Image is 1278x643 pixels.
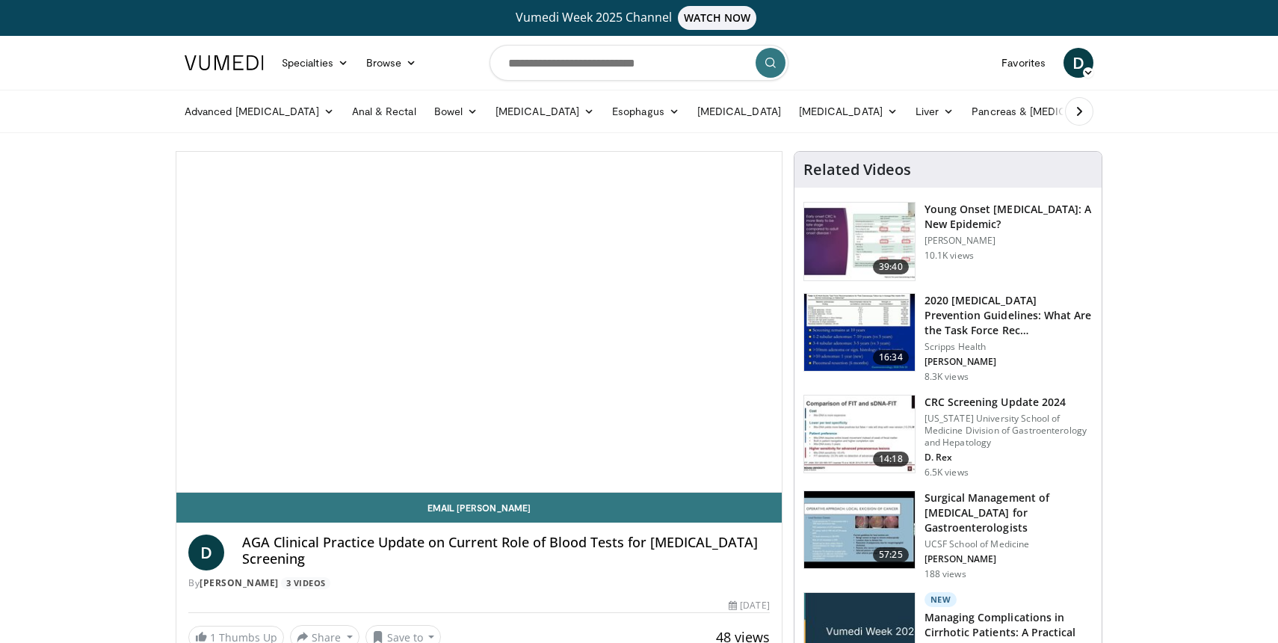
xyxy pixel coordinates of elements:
a: 14:18 CRC Screening Update 2024 [US_STATE] University School of Medicine Division of Gastroentero... [803,395,1093,479]
h3: 2020 [MEDICAL_DATA] Prevention Guidelines: What Are the Task Force Rec… [924,293,1093,338]
span: 57:25 [873,547,909,562]
a: 3 Videos [281,577,330,590]
h4: AGA Clinical Practice Update on Current Role of Blood Tests for [MEDICAL_DATA] Screening [242,535,770,567]
div: [DATE] [729,599,769,612]
p: Scripps Health [924,341,1093,353]
a: 39:40 Young Onset [MEDICAL_DATA]: A New Epidemic? [PERSON_NAME] 10.1K views [803,202,1093,281]
p: [US_STATE] University School of Medicine Division of Gastroenterology and Hepatology [924,413,1093,449]
img: b23cd043-23fa-4b3f-b698-90acdd47bf2e.150x105_q85_crop-smart_upscale.jpg [804,203,915,280]
span: 16:34 [873,350,909,365]
p: D. Rex [924,452,1093,464]
p: [PERSON_NAME] [924,356,1093,368]
a: Advanced [MEDICAL_DATA] [176,96,343,126]
a: 16:34 2020 [MEDICAL_DATA] Prevention Guidelines: What Are the Task Force Rec… Scripps Health [PER... [803,293,1093,383]
img: 91500494-a7c6-4302-a3df-6280f031e251.150x105_q85_crop-smart_upscale.jpg [804,396,915,473]
video-js: Video Player [176,152,782,493]
h3: CRC Screening Update 2024 [924,395,1093,410]
p: New [924,592,957,607]
a: Pancreas & [MEDICAL_DATA] [963,96,1137,126]
a: Favorites [993,48,1055,78]
p: [PERSON_NAME] [924,553,1093,565]
p: 8.3K views [924,371,969,383]
a: 57:25 Surgical Management of [MEDICAL_DATA] for Gastroenterologists UCSF School of Medicine [PERS... [803,490,1093,580]
span: 14:18 [873,452,909,467]
p: 6.5K views [924,467,969,479]
p: [PERSON_NAME] [924,235,1093,247]
a: Vumedi Week 2025 ChannelWATCH NOW [187,6,1091,30]
img: 1ac37fbe-7b52-4c81-8c6c-a0dd688d0102.150x105_q85_crop-smart_upscale.jpg [804,294,915,372]
span: 39:40 [873,259,909,274]
p: 188 views [924,568,966,580]
p: 10.1K views [924,250,974,262]
a: Browse [357,48,426,78]
img: VuMedi Logo [185,55,264,70]
a: Bowel [425,96,487,126]
a: Specialties [273,48,357,78]
a: [MEDICAL_DATA] [487,96,603,126]
a: D [1064,48,1093,78]
a: Esophagus [603,96,688,126]
a: Anal & Rectal [343,96,425,126]
a: Liver [907,96,963,126]
img: 00707986-8314-4f7d-9127-27a2ffc4f1fa.150x105_q85_crop-smart_upscale.jpg [804,491,915,569]
div: By [188,576,770,590]
p: UCSF School of Medicine [924,538,1093,550]
h3: Young Onset [MEDICAL_DATA]: A New Epidemic? [924,202,1093,232]
a: D [188,535,224,570]
span: WATCH NOW [678,6,757,30]
a: [PERSON_NAME] [200,576,279,589]
h3: Surgical Management of [MEDICAL_DATA] for Gastroenterologists [924,490,1093,535]
a: Email [PERSON_NAME] [176,493,782,523]
input: Search topics, interventions [490,45,788,81]
h4: Related Videos [803,161,911,179]
a: [MEDICAL_DATA] [790,96,907,126]
a: [MEDICAL_DATA] [688,96,790,126]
